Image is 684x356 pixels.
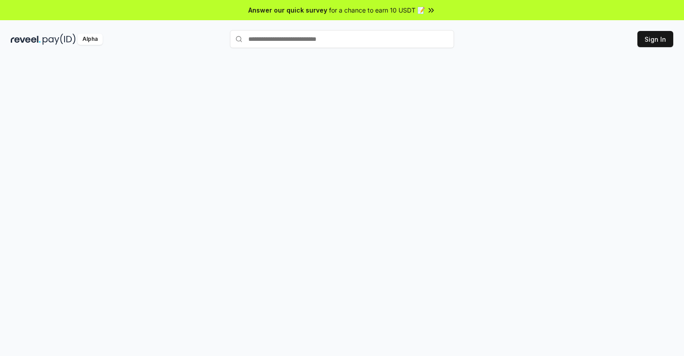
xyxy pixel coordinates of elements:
[248,5,327,15] span: Answer our quick survey
[43,34,76,45] img: pay_id
[637,31,673,47] button: Sign In
[11,34,41,45] img: reveel_dark
[329,5,425,15] span: for a chance to earn 10 USDT 📝
[78,34,103,45] div: Alpha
